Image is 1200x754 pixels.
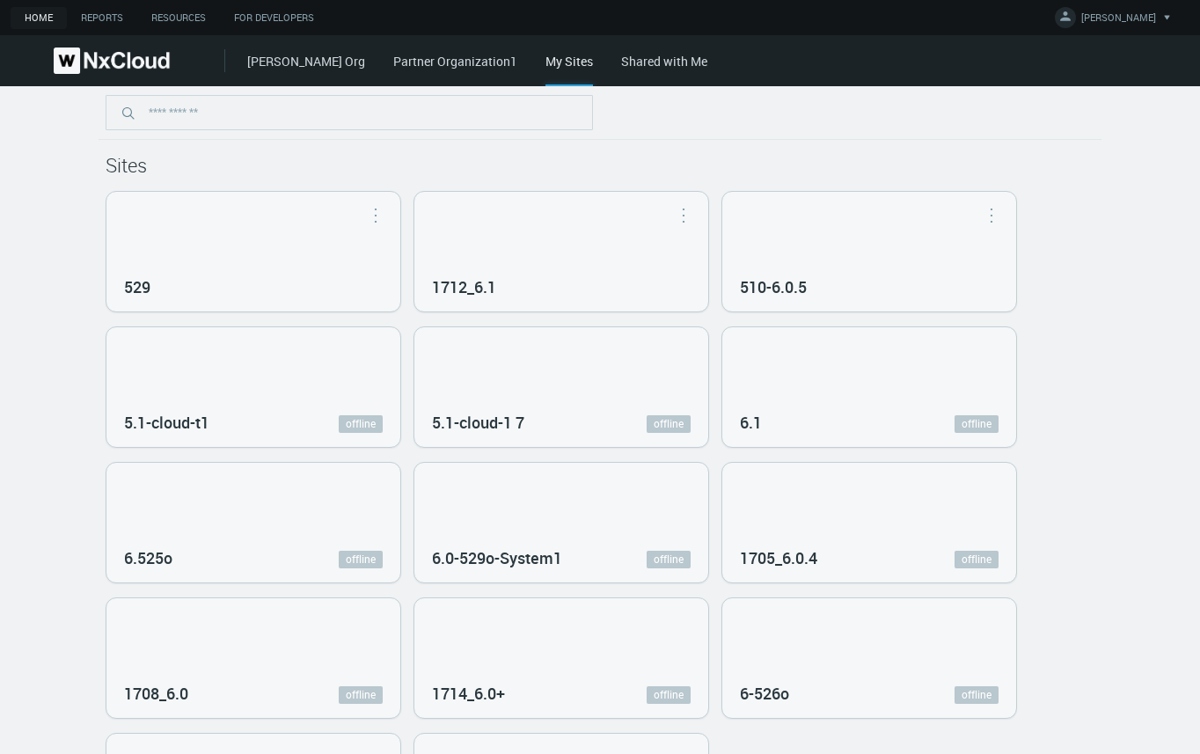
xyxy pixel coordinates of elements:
a: Partner Organization1 [393,53,517,70]
a: offline [955,686,999,704]
nx-search-highlight: 6.1 [740,412,762,433]
nx-search-highlight: 5.1-cloud-t1 [124,412,209,433]
a: offline [647,551,691,568]
nx-search-highlight: 510-6.0.5 [740,276,807,297]
a: offline [339,415,383,433]
nx-search-highlight: 6-526o [740,683,789,704]
span: [PERSON_NAME] [1081,11,1156,31]
nx-search-highlight: 1705_6.0.4 [740,547,817,568]
a: offline [339,551,383,568]
span: Sites [106,152,147,178]
nx-search-highlight: 1714_6.0+ [432,683,505,704]
a: Shared with Me [621,53,707,70]
a: Home [11,7,67,29]
nx-search-highlight: 5.1-cloud-1 7 [432,412,524,433]
nx-search-highlight: 6.0-529o-System1 [432,547,562,568]
div: My Sites [545,52,593,86]
img: Nx Cloud logo [54,48,170,74]
a: offline [955,551,999,568]
nx-search-highlight: 6.525o [124,547,172,568]
a: offline [647,686,691,704]
a: offline [339,686,383,704]
a: offline [955,415,999,433]
a: Resources [137,7,220,29]
nx-search-highlight: 529 [124,276,150,297]
a: [PERSON_NAME] Org [247,53,365,70]
nx-search-highlight: 1712_6.1 [432,276,496,297]
a: Reports [67,7,137,29]
nx-search-highlight: 1708_6.0 [124,683,188,704]
a: For Developers [220,7,328,29]
a: offline [647,415,691,433]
